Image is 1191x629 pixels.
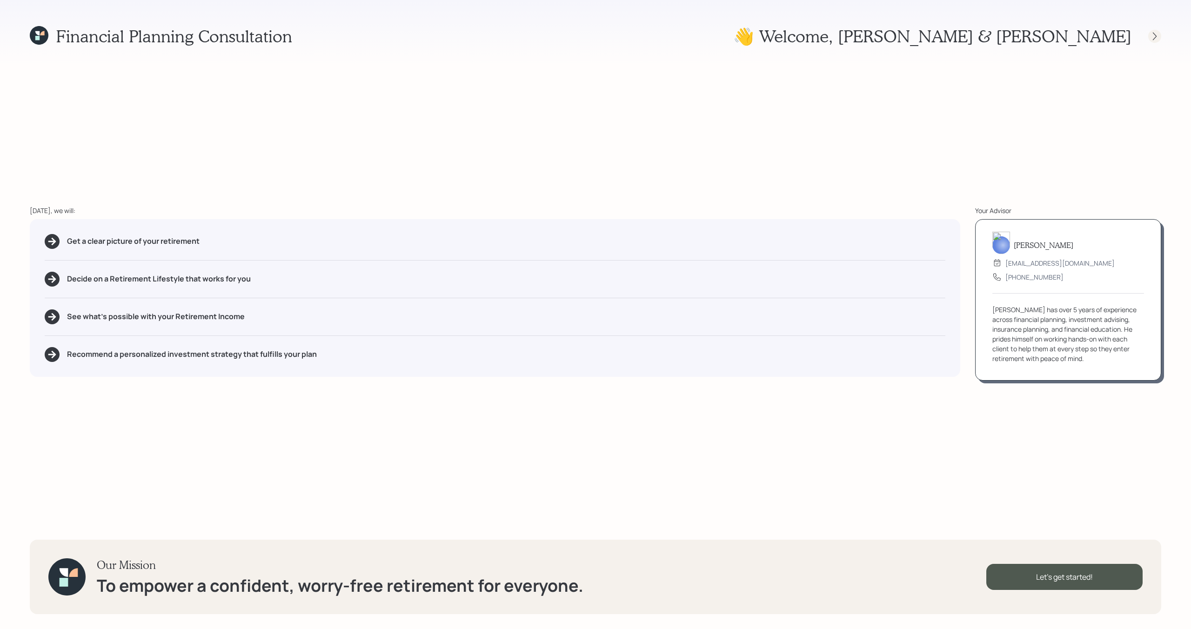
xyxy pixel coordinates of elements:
h5: Recommend a personalized investment strategy that fulfills your plan [67,350,317,359]
div: [EMAIL_ADDRESS][DOMAIN_NAME] [1005,258,1115,268]
h5: Decide on a Retirement Lifestyle that works for you [67,274,251,283]
div: Let's get started! [986,564,1143,590]
div: [PHONE_NUMBER] [1005,272,1064,282]
div: [PERSON_NAME] has over 5 years of experience across financial planning, investment advising, insu... [992,305,1144,363]
h5: [PERSON_NAME] [1014,241,1073,249]
h1: To empower a confident, worry-free retirement for everyone. [97,575,583,596]
h3: Our Mission [97,558,583,572]
div: Your Advisor [975,206,1161,215]
h5: Get a clear picture of your retirement [67,237,200,246]
div: [DATE], we will: [30,206,960,215]
img: michael-russo-headshot.png [992,232,1010,254]
h1: Financial Planning Consultation [56,26,292,46]
h1: 👋 Welcome , [PERSON_NAME] & [PERSON_NAME] [733,26,1131,46]
h5: See what's possible with your Retirement Income [67,312,245,321]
